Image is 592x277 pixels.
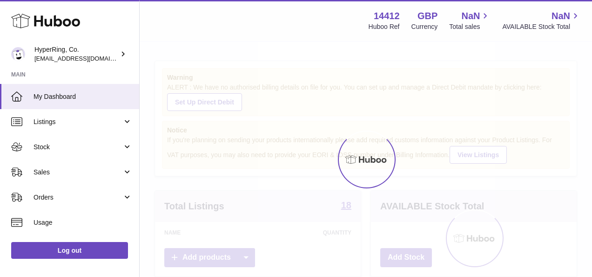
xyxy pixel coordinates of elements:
[34,218,132,227] span: Usage
[461,10,480,22] span: NaN
[11,242,128,259] a: Log out
[449,10,491,31] a: NaN Total sales
[34,45,118,63] div: HyperRing, Co.
[552,10,570,22] span: NaN
[34,193,122,202] span: Orders
[34,55,137,62] span: [EMAIL_ADDRESS][DOMAIN_NAME]
[34,92,132,101] span: My Dashboard
[411,22,438,31] div: Currency
[502,10,581,31] a: NaN AVAILABLE Stock Total
[34,168,122,177] span: Sales
[11,47,25,61] img: internalAdmin-14412@internal.huboo.com
[502,22,581,31] span: AVAILABLE Stock Total
[449,22,491,31] span: Total sales
[34,118,122,126] span: Listings
[34,143,122,152] span: Stock
[369,22,400,31] div: Huboo Ref
[417,10,437,22] strong: GBP
[374,10,400,22] strong: 14412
